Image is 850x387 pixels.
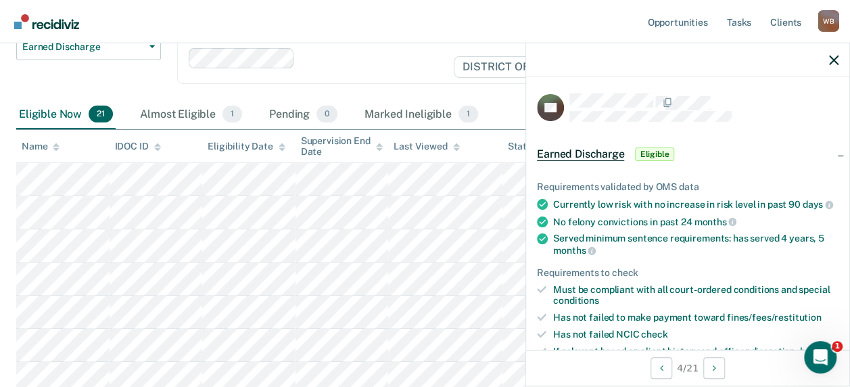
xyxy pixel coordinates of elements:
[553,312,839,323] div: Has not failed to make payment toward
[818,10,839,32] button: Profile dropdown button
[553,216,839,228] div: No felony convictions in past 24
[208,141,285,152] div: Eligibility Date
[526,350,849,386] div: 4 / 21
[89,106,113,123] span: 21
[508,141,537,152] div: Status
[553,245,596,256] span: months
[694,217,736,227] span: months
[553,284,839,307] div: Must be compliant with all court-ordered conditions and special
[832,341,843,352] span: 1
[553,295,599,306] span: conditions
[804,341,836,373] iframe: Intercom live chat
[362,100,481,130] div: Marked Ineligible
[22,41,144,53] span: Earned Discharge
[802,199,832,210] span: days
[458,106,478,123] span: 1
[115,141,161,152] div: IDOC ID
[537,181,839,193] div: Requirements validated by OMS data
[454,56,696,78] span: DISTRICT OFFICE 3, [GEOGRAPHIC_DATA]
[16,100,116,130] div: Eligible Now
[641,329,667,340] span: check
[818,10,839,32] div: W B
[266,100,340,130] div: Pending
[651,357,672,379] button: Previous Opportunity
[553,329,839,340] div: Has not failed NCIC
[703,357,725,379] button: Next Opportunity
[316,106,337,123] span: 0
[137,100,245,130] div: Almost Eligible
[222,106,242,123] span: 1
[394,141,459,152] div: Last Viewed
[537,267,839,279] div: Requirements to check
[526,133,849,176] div: Earned DischargeEligible
[22,141,60,152] div: Name
[635,147,674,161] span: Eligible
[537,147,624,161] span: Earned Discharge
[553,198,839,210] div: Currently low risk with no increase in risk level in past 90
[553,346,839,369] div: If relevant based on client history and officer discretion, has had a negative UA within the past 90
[553,233,839,256] div: Served minimum sentence requirements: has served 4 years, 5
[727,312,822,323] span: fines/fees/restitution
[14,14,79,29] img: Recidiviz
[301,135,383,158] div: Supervision End Date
